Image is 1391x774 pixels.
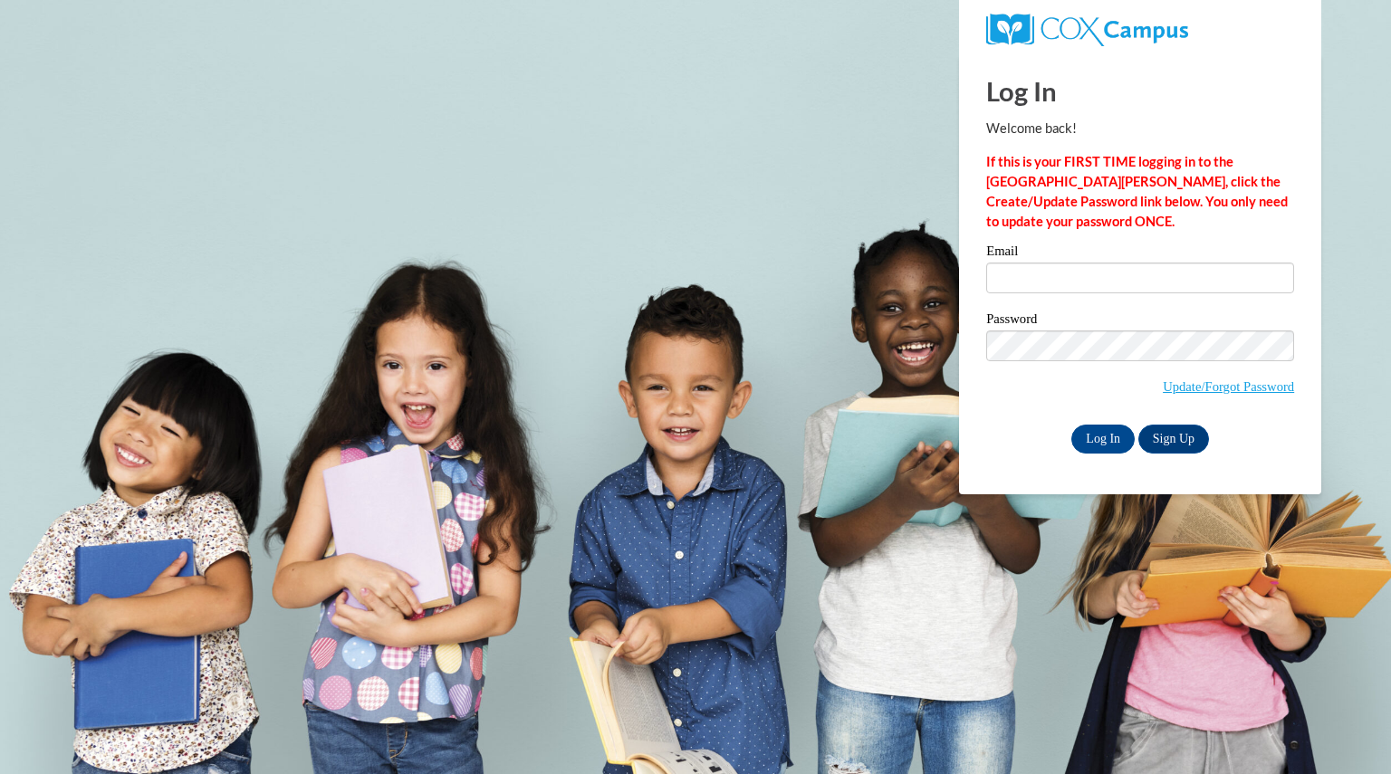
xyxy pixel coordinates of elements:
[986,119,1294,139] p: Welcome back!
[986,154,1288,229] strong: If this is your FIRST TIME logging in to the [GEOGRAPHIC_DATA][PERSON_NAME], click the Create/Upd...
[986,312,1294,330] label: Password
[1163,379,1294,394] a: Update/Forgot Password
[986,14,1188,46] img: COX Campus
[986,72,1294,110] h1: Log In
[986,21,1188,36] a: COX Campus
[1138,425,1209,454] a: Sign Up
[986,244,1294,263] label: Email
[1071,425,1135,454] input: Log In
